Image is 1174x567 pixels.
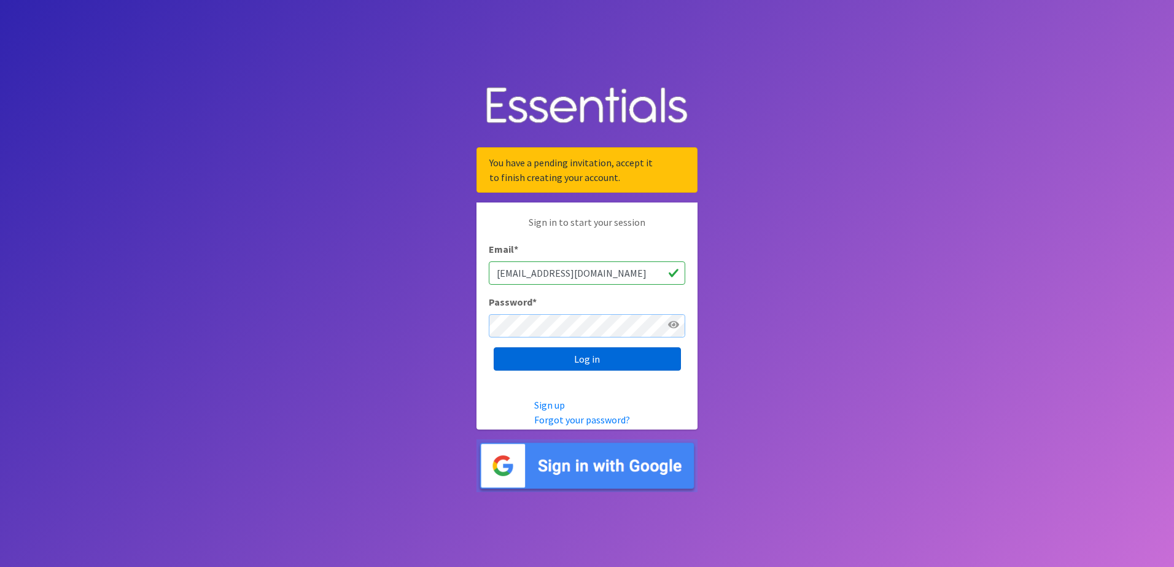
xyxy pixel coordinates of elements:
input: Log in [494,347,681,371]
img: Human Essentials [476,75,698,138]
label: Password [489,295,537,309]
a: Sign up [534,399,565,411]
abbr: required [532,296,537,308]
div: You have a pending invitation, accept it to finish creating your account. [476,147,698,193]
p: Sign in to start your session [489,215,685,242]
abbr: required [514,243,518,255]
img: Sign in with Google [476,439,698,493]
label: Email [489,242,518,256]
a: Forgot your password? [534,414,630,426]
